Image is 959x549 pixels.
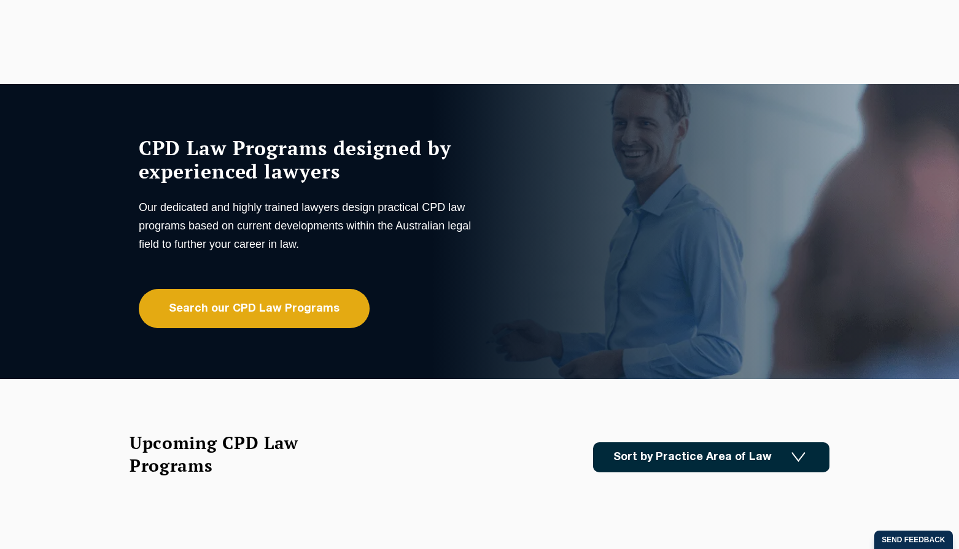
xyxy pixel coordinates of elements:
h1: CPD Law Programs designed by experienced lawyers [139,136,476,183]
a: Sort by Practice Area of Law [593,442,829,472]
p: Our dedicated and highly trained lawyers design practical CPD law programs based on current devel... [139,198,476,253]
img: Icon [791,452,806,463]
h2: Upcoming CPD Law Programs [130,431,329,477]
a: Search our CPD Law Programs [139,289,370,328]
